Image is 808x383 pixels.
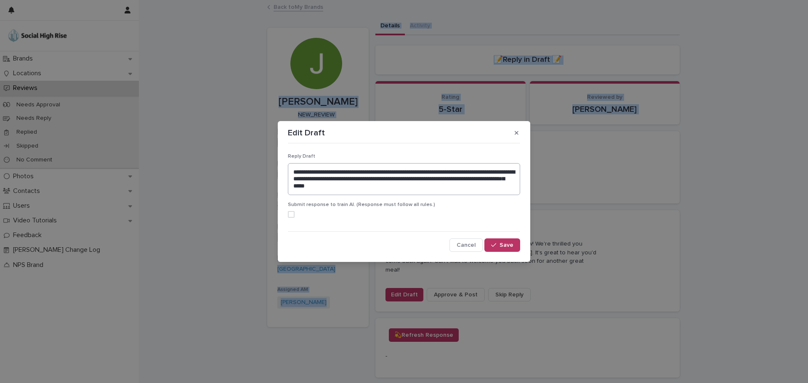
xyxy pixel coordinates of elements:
span: Save [500,242,513,248]
span: Submit response to train AI. (Response must follow all rules.) [288,202,435,207]
span: Reply Draft [288,154,315,159]
button: Save [484,238,520,252]
p: Edit Draft [288,128,325,138]
span: Cancel [457,242,476,248]
button: Cancel [449,238,483,252]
